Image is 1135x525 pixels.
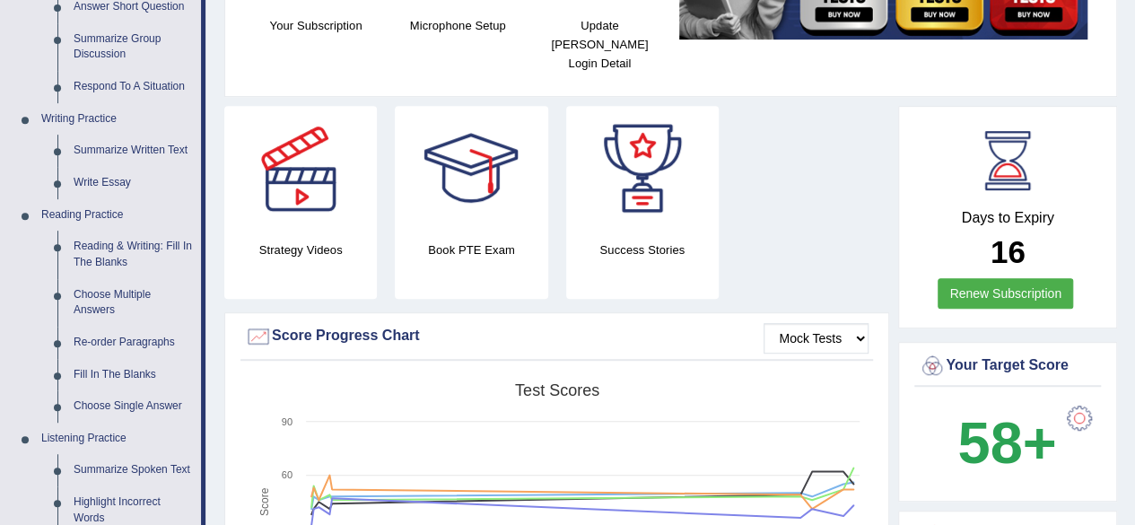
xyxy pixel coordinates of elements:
h4: Your Subscription [254,16,378,35]
tspan: Test scores [515,381,599,399]
h4: Book PTE Exam [395,241,547,259]
a: Reading & Writing: Fill In The Blanks [65,231,201,278]
a: Choose Multiple Answers [65,279,201,327]
text: 60 [282,469,292,480]
text: 90 [282,416,292,427]
b: 16 [991,234,1026,269]
h4: Days to Expiry [919,210,1096,226]
h4: Update [PERSON_NAME] Login Detail [537,16,661,73]
h4: Strategy Videos [224,241,377,259]
a: Respond To A Situation [65,71,201,103]
h4: Success Stories [566,241,719,259]
a: Renew Subscription [938,278,1073,309]
a: Choose Single Answer [65,390,201,423]
b: 58+ [957,410,1056,476]
a: Summarize Group Discussion [65,23,201,71]
a: Re-order Paragraphs [65,327,201,359]
a: Summarize Spoken Text [65,454,201,486]
tspan: Score [258,487,271,516]
div: Score Progress Chart [245,323,869,350]
h4: Microphone Setup [396,16,519,35]
a: Write Essay [65,167,201,199]
a: Summarize Written Text [65,135,201,167]
a: Listening Practice [33,423,201,455]
a: Writing Practice [33,103,201,136]
div: Your Target Score [919,353,1096,380]
a: Fill In The Blanks [65,359,201,391]
a: Reading Practice [33,199,201,232]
